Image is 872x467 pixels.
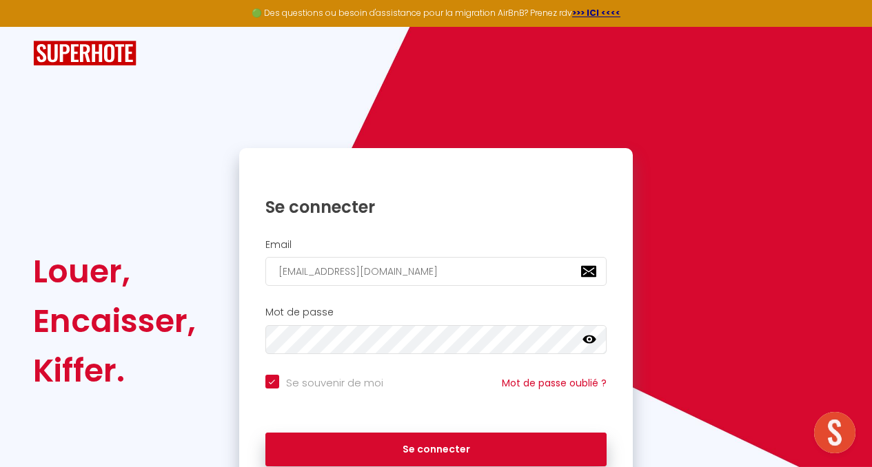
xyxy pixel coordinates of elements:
[33,247,196,296] div: Louer,
[33,346,196,395] div: Kiffer.
[33,296,196,346] div: Encaisser,
[502,376,607,390] a: Mot de passe oublié ?
[33,41,136,66] img: SuperHote logo
[265,307,607,318] h2: Mot de passe
[814,412,855,453] div: Ouvrir le chat
[265,239,607,251] h2: Email
[265,196,607,218] h1: Se connecter
[265,257,607,286] input: Ton Email
[265,433,607,467] button: Se connecter
[572,7,620,19] a: >>> ICI <<<<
